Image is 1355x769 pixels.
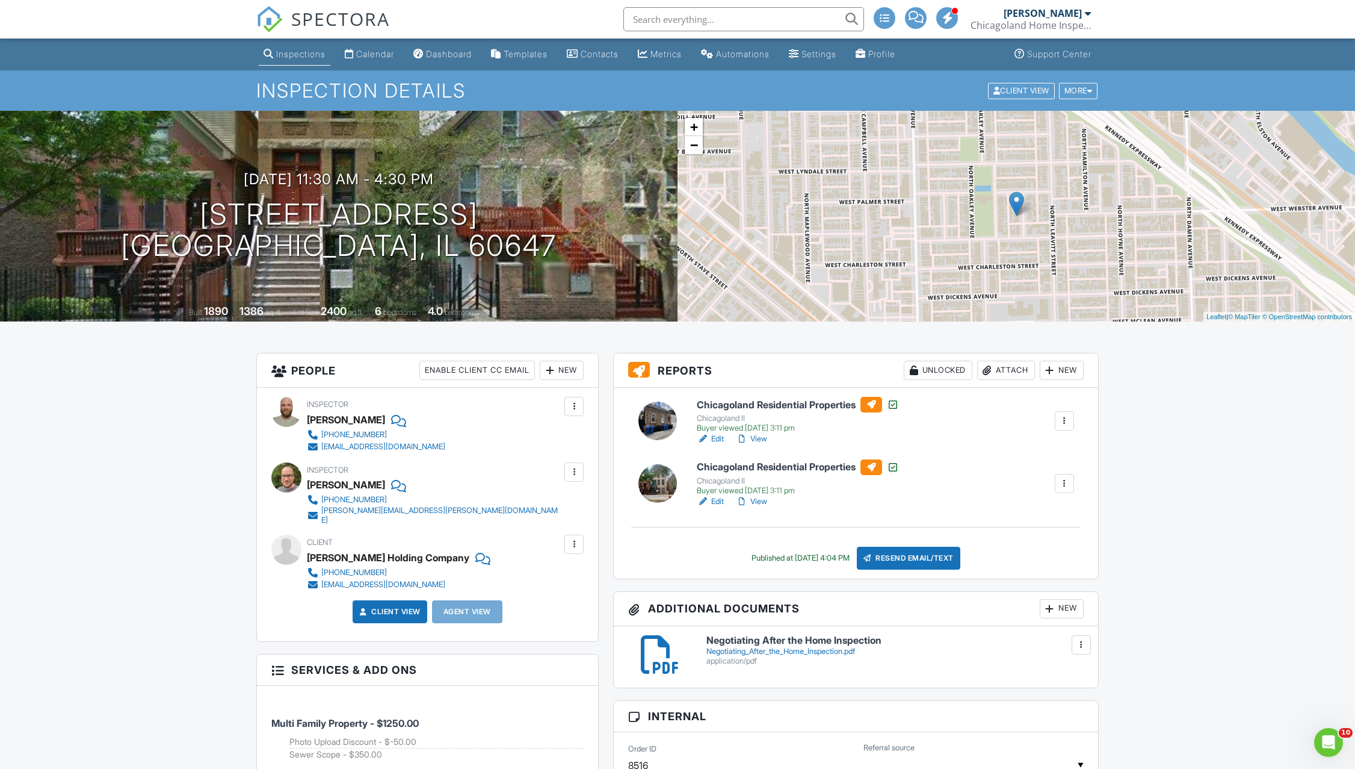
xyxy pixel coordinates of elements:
a: © OpenStreetMap contributors [1262,313,1352,320]
a: Calendar [340,43,399,66]
h1: [STREET_ADDRESS] [GEOGRAPHIC_DATA], IL 60647 [121,199,557,263]
span: bedrooms [383,308,416,317]
h3: [DATE] 11:30 am - 4:30 pm [244,171,434,187]
div: Client View [988,83,1055,99]
a: View [736,496,767,508]
a: Company Profile [851,43,900,66]
div: Chicagoland II [697,414,899,423]
a: Inspections [259,43,330,66]
div: [PERSON_NAME] [307,411,385,429]
a: Edit [697,496,724,508]
div: 1386 [239,305,264,317]
a: [PHONE_NUMBER] [307,494,561,506]
a: Dashboard [409,43,477,66]
div: Buyer viewed [DATE] 3:11 pm [697,423,899,433]
a: Support Center [1010,43,1096,66]
h1: Inspection Details [256,80,1099,101]
div: [PERSON_NAME][EMAIL_ADDRESS][PERSON_NAME][DOMAIN_NAME] [321,506,561,525]
a: [PHONE_NUMBER] [307,567,481,579]
div: Settings [801,49,836,59]
div: Resend Email/Text [857,547,960,570]
div: Templates [504,49,548,59]
span: sq.ft. [348,308,363,317]
a: View [736,433,767,445]
div: [PHONE_NUMBER] [321,568,387,578]
span: Inspector [307,465,348,475]
span: bathrooms [445,308,479,317]
h3: People [257,353,598,388]
a: [EMAIL_ADDRESS][DOMAIN_NAME] [307,441,445,453]
a: Settings [784,43,841,66]
div: 4.0 [428,305,443,317]
div: Inspections [276,49,326,59]
div: Chicagoland II [697,476,899,486]
div: 1890 [204,305,228,317]
div: New [1040,599,1084,618]
h3: Additional Documents [614,592,1098,626]
input: Search everything... [623,7,864,31]
h6: Chicagoland Residential Properties [697,459,899,475]
a: [EMAIL_ADDRESS][DOMAIN_NAME] [307,579,481,591]
span: Inspector [307,400,348,409]
a: Contacts [562,43,623,66]
a: Negotiating After the Home Inspection Negotiating_After_the_Home_Inspection.pdf application/pdf [706,635,1084,666]
a: [PHONE_NUMBER] [307,429,445,441]
div: Calendar [356,49,394,59]
a: Metrics [633,43,687,66]
div: Attach [977,361,1035,380]
a: Client View [987,86,1058,95]
iframe: Intercom live chat [1314,728,1343,757]
h3: Services & Add ons [257,655,598,686]
span: SPECTORA [291,6,390,31]
div: Profile [868,49,895,59]
div: Support Center [1027,49,1091,59]
div: Metrics [650,49,682,59]
span: Multi Family Property - $1250.00 [271,717,419,729]
a: Leaflet [1206,313,1226,320]
li: Add on: Sewer Scope [289,749,584,761]
h6: Negotiating After the Home Inspection [706,635,1084,646]
span: sq. ft. [265,308,282,317]
div: Published at [DATE] 4:04 PM [752,553,850,563]
div: | [1203,312,1355,322]
div: Contacts [581,49,619,59]
div: [PHONE_NUMBER] [321,495,387,505]
a: Client View [357,606,421,618]
span: 10 [1339,728,1353,738]
div: Buyer viewed [DATE] 3:11 pm [697,486,899,496]
div: [PHONE_NUMBER] [321,430,387,440]
h3: Internal [614,701,1098,732]
div: [PERSON_NAME] Holding Company [307,549,469,567]
div: 2400 [321,305,347,317]
div: application/pdf [706,656,1084,666]
a: Automations (Advanced) [696,43,774,66]
span: Lot Size [294,308,319,317]
a: Edit [697,433,724,445]
div: Enable Client CC Email [419,361,535,380]
div: Unlocked [904,361,972,380]
a: [PERSON_NAME][EMAIL_ADDRESS][PERSON_NAME][DOMAIN_NAME] [307,506,561,525]
li: Add on: Photo Upload Discount [289,736,584,749]
a: © MapTiler [1228,313,1261,320]
div: Chicagoland Home Inspectors, Inc. [971,19,1091,31]
div: Automations [716,49,770,59]
div: 6 [375,305,381,317]
div: Negotiating_After_the_Home_Inspection.pdf [706,647,1084,656]
img: The Best Home Inspection Software - Spectora [256,6,283,33]
div: [EMAIL_ADDRESS][DOMAIN_NAME] [321,580,445,590]
a: Chicagoland Residential Properties Chicagoland II Buyer viewed [DATE] 3:11 pm [697,459,899,496]
span: Client [307,538,333,547]
div: [PERSON_NAME] [307,476,385,494]
span: Built [189,308,202,317]
div: Dashboard [426,49,472,59]
a: Chicagoland Residential Properties Chicagoland II Buyer viewed [DATE] 3:11 pm [697,397,899,433]
a: Zoom in [685,118,703,136]
a: Templates [486,43,552,66]
a: SPECTORA [256,16,390,42]
div: New [540,361,584,380]
div: [EMAIL_ADDRESS][DOMAIN_NAME] [321,442,445,452]
label: Order ID [628,743,656,754]
div: New [1040,361,1084,380]
h6: Chicagoland Residential Properties [697,397,899,413]
label: Referral source [863,743,915,753]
